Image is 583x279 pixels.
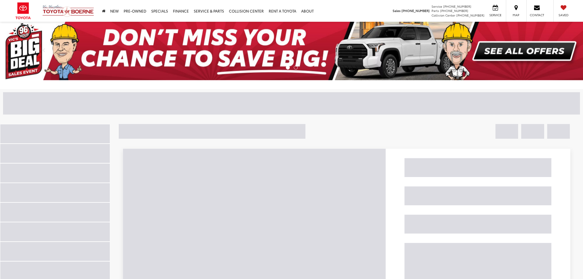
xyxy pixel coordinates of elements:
[557,13,570,17] span: Saved
[393,8,401,13] span: Sales
[488,13,502,17] span: Service
[530,13,544,17] span: Contact
[42,5,94,17] img: Vic Vaughan Toyota of Boerne
[443,4,471,9] span: [PHONE_NUMBER]
[509,13,523,17] span: Map
[432,13,455,17] span: Collision Center
[432,8,439,13] span: Parts
[456,13,484,17] span: [PHONE_NUMBER]
[432,4,442,9] span: Service
[402,8,430,13] span: [PHONE_NUMBER]
[440,8,468,13] span: [PHONE_NUMBER]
